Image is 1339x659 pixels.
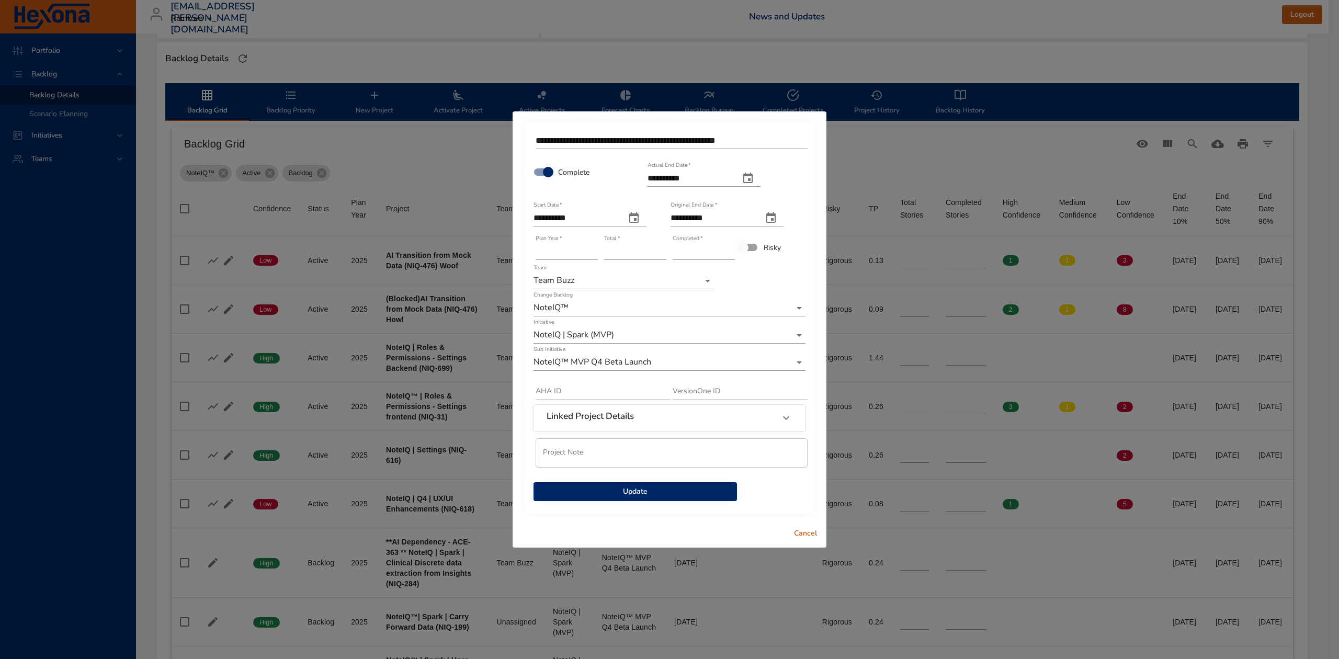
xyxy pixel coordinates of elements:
span: Cancel [793,527,818,540]
div: NoteIQ™ MVP Q4 Beta Launch [534,354,805,371]
span: Complete [558,167,589,178]
label: Actual End Date [648,163,691,168]
div: NoteIQ | Spark (MVP) [534,327,805,344]
div: Team Buzz [534,272,714,289]
div: NoteIQ™ [534,300,805,316]
label: Start Date [534,202,562,208]
h6: Linked Project Details [547,411,634,422]
label: Team [534,265,547,271]
label: Plan Year [536,236,562,242]
button: start date [621,206,646,231]
button: original end date [758,206,784,231]
label: Completed [673,236,703,242]
label: Initiative [534,320,554,325]
button: Cancel [789,524,822,543]
label: Original End Date [671,202,717,208]
label: Sub Initiative [534,347,565,353]
button: actual end date [735,166,761,191]
div: Linked Project Details [534,405,805,431]
span: Update [542,485,729,498]
label: Total [604,236,620,242]
span: Risky [764,242,781,253]
label: Change Backlog [534,292,573,298]
button: Update [534,482,737,502]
